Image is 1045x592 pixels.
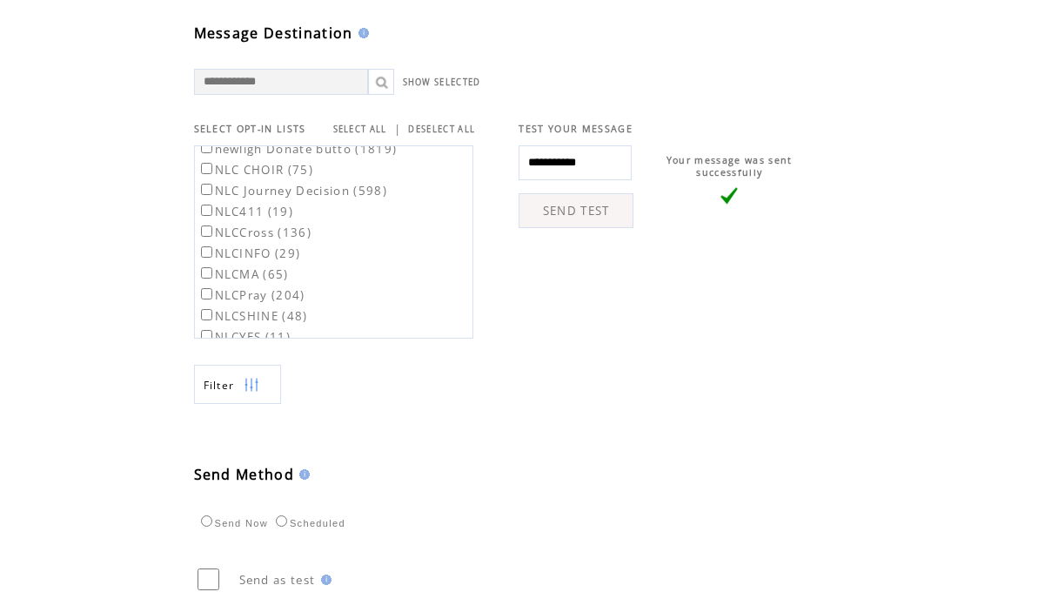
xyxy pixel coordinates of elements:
input: Scheduled [276,515,287,527]
input: NLCMA (65) [201,267,212,279]
input: NLC CHOIR (75) [201,163,212,174]
input: newligh Donate butto (1819) [201,142,212,153]
a: SHOW SELECTED [403,77,481,88]
label: newligh Donate butto (1819) [198,141,398,157]
img: help.gif [294,469,310,480]
a: SEND TEST [519,193,633,228]
label: NLCINFO (29) [198,246,301,261]
input: NLCPray (204) [201,288,212,299]
label: NLC Journey Decision (598) [198,183,388,198]
span: Message Destination [194,24,353,43]
span: Show filters [204,378,235,393]
input: NLCCross (136) [201,225,212,237]
input: NLCINFO (29) [201,246,212,258]
a: SELECT ALL [333,124,387,135]
img: vLarge.png [720,187,738,205]
img: filters.png [244,366,259,405]
input: NLC411 (19) [201,205,212,216]
a: Filter [194,365,281,404]
img: help.gif [316,575,332,585]
span: | [394,121,401,137]
input: NLC Journey Decision (598) [201,184,212,195]
label: NLCYES (11) [198,329,291,345]
a: DESELECT ALL [408,124,475,135]
label: NLCSHINE (48) [198,308,308,324]
span: Send Method [194,465,295,484]
input: Send Now [201,515,212,527]
span: Send as test [239,572,316,588]
span: SELECT OPT-IN LISTS [194,123,306,135]
input: NLCSHINE (48) [201,309,212,320]
label: NLCMA (65) [198,266,289,282]
label: Scheduled [271,518,345,528]
label: NLC CHOIR (75) [198,162,314,178]
label: NLC411 (19) [198,204,294,219]
input: NLCYES (11) [201,330,212,341]
label: Send Now [197,518,268,528]
label: NLCCross (136) [198,225,312,240]
span: Your message was sent successfully [667,154,793,178]
label: NLCPray (204) [198,287,305,303]
span: TEST YOUR MESSAGE [519,123,633,135]
img: help.gif [353,28,369,38]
